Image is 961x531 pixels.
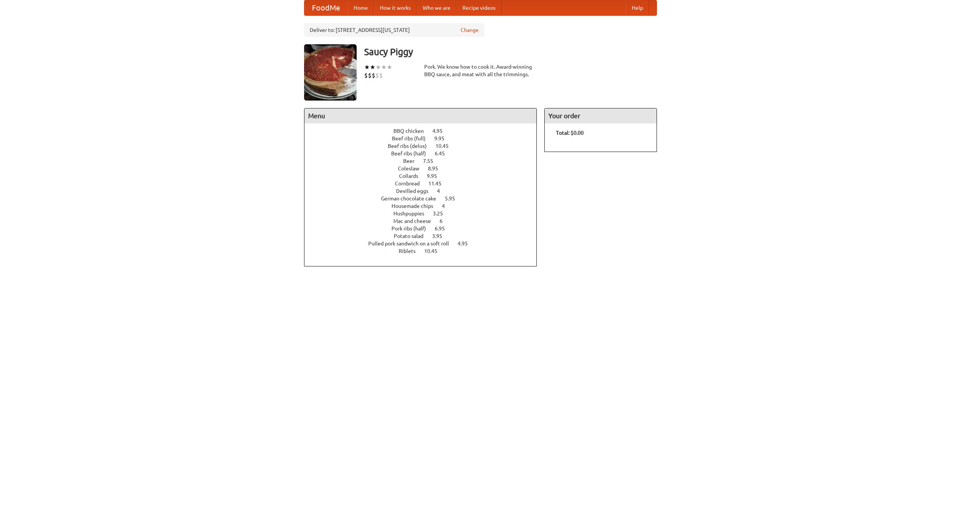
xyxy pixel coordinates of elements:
a: How it works [374,0,417,15]
a: Riblets 10.45 [399,248,451,254]
a: Beef ribs (half) 6.45 [391,150,459,156]
span: Riblets [399,248,423,254]
a: Recipe videos [456,0,502,15]
a: Beer 7.55 [403,158,447,164]
a: Home [348,0,374,15]
span: 11.45 [428,181,449,187]
span: Housemade chips [392,203,441,209]
a: Potato salad 3.95 [394,233,456,239]
span: 3.25 [433,211,450,217]
a: FoodMe [304,0,348,15]
li: ★ [375,63,381,71]
a: Who we are [417,0,456,15]
span: Beef ribs (full) [392,135,433,141]
span: 5.95 [445,196,462,202]
b: Total: $0.00 [556,130,584,136]
a: Pulled pork sandwich on a soft roll 4.95 [368,241,482,247]
span: Devilled eggs [396,188,436,194]
li: ★ [364,63,370,71]
h4: Your order [545,108,657,123]
span: 4.95 [458,241,475,247]
a: Coleslaw 8.95 [398,165,452,171]
li: $ [364,71,368,80]
li: $ [368,71,372,80]
span: Mac and cheese [393,218,438,224]
span: Coleslaw [398,165,427,171]
a: Beef ribs (full) 9.95 [392,135,458,141]
span: 10.45 [424,248,445,254]
a: Mac and cheese 6 [393,218,456,224]
span: 9.95 [427,173,444,179]
span: Beef ribs (delux) [388,143,434,149]
img: angular.jpg [304,44,357,101]
span: 4 [437,188,447,194]
span: Pork ribs (half) [392,226,434,232]
a: Change [461,26,479,34]
span: 9.95 [434,135,452,141]
div: Pork. We know how to cook it. Award-winning BBQ sauce, and meat with all the trimmings. [424,63,537,78]
a: Beef ribs (delux) 10.45 [388,143,462,149]
span: 8.95 [428,165,446,171]
span: BBQ chicken [393,128,431,134]
span: 6.45 [435,150,452,156]
h3: Saucy Piggy [364,44,657,59]
span: German chocolate cake [381,196,444,202]
a: Collards 9.95 [399,173,451,179]
span: 4.95 [432,128,450,134]
span: Collards [399,173,426,179]
span: 4 [442,203,452,209]
span: 6.95 [435,226,452,232]
li: $ [379,71,383,80]
a: Devilled eggs 4 [396,188,454,194]
li: ★ [381,63,387,71]
span: 3.95 [432,233,450,239]
span: Cornbread [395,181,427,187]
span: Hushpuppies [393,211,432,217]
span: Beef ribs (half) [391,150,434,156]
li: ★ [370,63,375,71]
span: 6 [440,218,450,224]
a: Cornbread 11.45 [395,181,455,187]
span: Potato salad [394,233,431,239]
span: 10.45 [435,143,456,149]
li: ★ [387,63,392,71]
a: BBQ chicken 4.95 [393,128,456,134]
h4: Menu [304,108,536,123]
div: Deliver to: [STREET_ADDRESS][US_STATE] [304,23,484,37]
a: German chocolate cake 5.95 [381,196,469,202]
span: Pulled pork sandwich on a soft roll [368,241,456,247]
span: 7.55 [423,158,441,164]
a: Help [626,0,649,15]
li: $ [372,71,375,80]
a: Hushpuppies 3.25 [393,211,457,217]
a: Pork ribs (half) 6.95 [392,226,459,232]
li: $ [375,71,379,80]
span: Beer [403,158,422,164]
a: Housemade chips 4 [392,203,459,209]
